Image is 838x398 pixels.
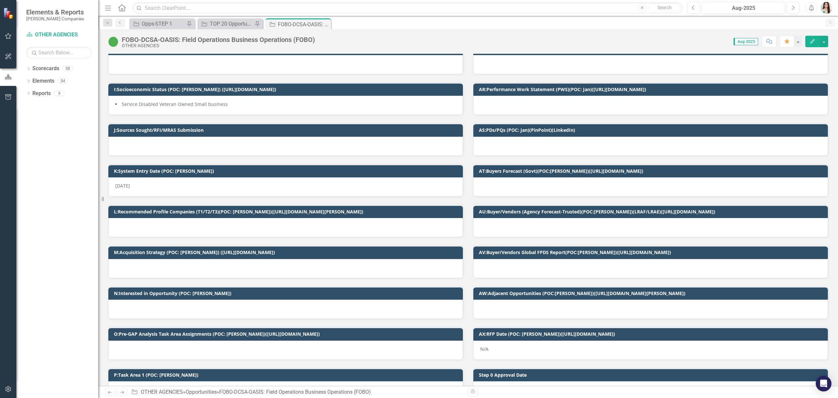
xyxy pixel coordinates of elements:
[26,47,92,58] input: Search Below...
[821,2,832,14] img: Janieva Castro
[479,250,825,255] h3: AV:Buyer/Vendors Global FPDS Report(POC:[PERSON_NAME])([URL][DOMAIN_NAME])
[32,90,51,97] a: Reports
[114,372,460,377] h3: P:Task Area 1 (POC: [PERSON_NAME])
[26,31,92,39] a: OTHER AGENCIES
[658,5,672,10] span: Search
[479,169,825,173] h3: AT:Buyers Forecast (Govt)(POC:[PERSON_NAME])([URL][DOMAIN_NAME])
[479,372,825,377] h3: Step 0 Approval Date
[142,20,185,28] div: Opps-STEP 1
[122,43,315,48] div: OTHER AGENCIES
[114,331,460,336] h3: O:Pre-GAP Analysis Task Area Assignments (POC: [PERSON_NAME])([URL][DOMAIN_NAME])
[114,250,460,255] h3: M:Acquisition Strategy (POC: [PERSON_NAME]) ([URL][DOMAIN_NAME])
[278,20,329,29] div: FOBO-DCSA-OASIS: Field Operations Business Operations (FOBO)
[54,90,64,96] div: 9
[122,101,228,107] span: Service Disabled Veteran Owned Small business
[131,388,463,396] div: » »
[141,389,183,395] a: OTHER AGENCIES
[114,128,460,132] h3: J:Sources Sought/RFI/MRAS Submission
[115,183,130,189] span: [DATE]
[473,341,828,360] div: N/A
[199,20,253,28] a: TOP 20 Opportunities ([DATE] Process)
[210,20,253,28] div: TOP 20 Opportunities ([DATE] Process)
[479,291,825,296] h3: AW:Adjacent Opportunities (POC:[PERSON_NAME])([URL][DOMAIN_NAME][PERSON_NAME])
[479,128,825,132] h3: AS:PDs/PQs (POC: Jan)(PinPoint)(LinkedIn)
[648,3,681,12] button: Search
[701,2,785,14] button: Aug-2025
[816,376,831,391] div: Open Intercom Messenger
[3,7,15,19] img: ClearPoint Strategy
[704,4,783,12] div: Aug-2025
[114,291,460,296] h3: N:Interested in Opportunity (POC: [PERSON_NAME])
[26,16,84,21] small: [PERSON_NAME] Companies
[479,331,825,336] h3: AX:RFP Date (POC: [PERSON_NAME])([URL][DOMAIN_NAME])
[479,209,825,214] h3: AU:Buyer/Vendors (Agency Forecast-Trusted)(POC:[PERSON_NAME])(LRAF/LRAE)([URL][DOMAIN_NAME])
[58,78,68,84] div: 54
[114,87,460,92] h3: I:Socioeconomic Status (POC: [PERSON_NAME]) ([URL][DOMAIN_NAME])
[114,169,460,173] h3: K:System Entry Date (POC: [PERSON_NAME])
[26,8,84,16] span: Elements & Reports
[114,209,460,214] h3: L:Recommended Profile Companies (T1/T2/T3)(POC: [PERSON_NAME])([URL][DOMAIN_NAME][PERSON_NAME])
[122,36,315,43] div: FOBO-DCSA-OASIS: Field Operations Business Operations (FOBO)
[734,38,758,45] span: Aug-2025
[108,36,118,47] img: Active
[219,389,371,395] div: FOBO-DCSA-OASIS: Field Operations Business Operations (FOBO)
[186,389,217,395] a: Opportunities
[479,87,825,92] h3: AR:Performance Work Statement (PWS)(POC: Jan)([URL][DOMAIN_NAME])
[32,65,59,72] a: Scorecards
[131,20,185,28] a: Opps-STEP 1
[133,2,683,14] input: Search ClearPoint...
[63,66,73,71] div: 58
[32,77,54,85] a: Elements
